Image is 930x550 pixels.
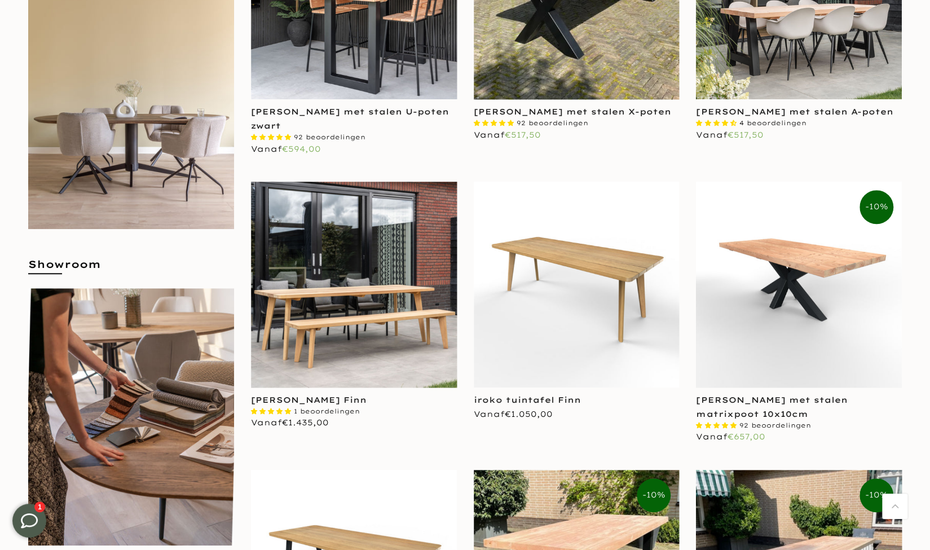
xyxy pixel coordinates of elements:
span: Vanaf [696,432,765,442]
span: 92 beoordelingen [739,421,810,429]
span: Vanaf [696,130,763,140]
span: 1 beoordelingen [294,407,360,415]
span: Vanaf [251,417,329,428]
span: 92 beoordelingen [517,119,588,127]
span: €517,50 [505,130,541,140]
a: [PERSON_NAME] Finn [251,395,367,405]
iframe: toggle-frame [1,492,58,549]
a: [PERSON_NAME] met stalen X-poten [474,107,671,117]
span: 92 beoordelingen [294,133,365,141]
span: €594,00 [282,144,321,154]
span: 4.50 stars [696,119,739,127]
a: [PERSON_NAME] met stalen matrixpoot 10x10cm [696,395,847,419]
span: Vanaf [251,144,321,154]
a: [PERSON_NAME] met stalen U-poten zwart [251,107,449,131]
span: €517,50 [727,130,763,140]
span: €1.050,00 [505,409,553,419]
span: Vanaf [474,130,541,140]
span: 5.00 stars [251,407,294,415]
a: [PERSON_NAME] met stalen A-poten [696,107,893,117]
span: 4.87 stars [696,421,739,429]
span: 4.87 stars [474,119,517,127]
span: €1.435,00 [282,417,329,428]
span: Vanaf [474,409,553,419]
span: 4 beoordelingen [739,119,806,127]
span: 4.87 stars [251,133,294,141]
h5: Showroom [28,257,234,283]
span: -10% [860,190,893,224]
span: -10% [860,478,893,512]
a: iroko tuintafel Finn [474,395,581,405]
img: Rechthoekige douglas tuintafel met zwarte stalen matrixpoot van 10x10cm [696,182,902,388]
span: €657,00 [727,432,765,442]
a: Terug naar boven [882,494,907,519]
span: -10% [637,478,671,512]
